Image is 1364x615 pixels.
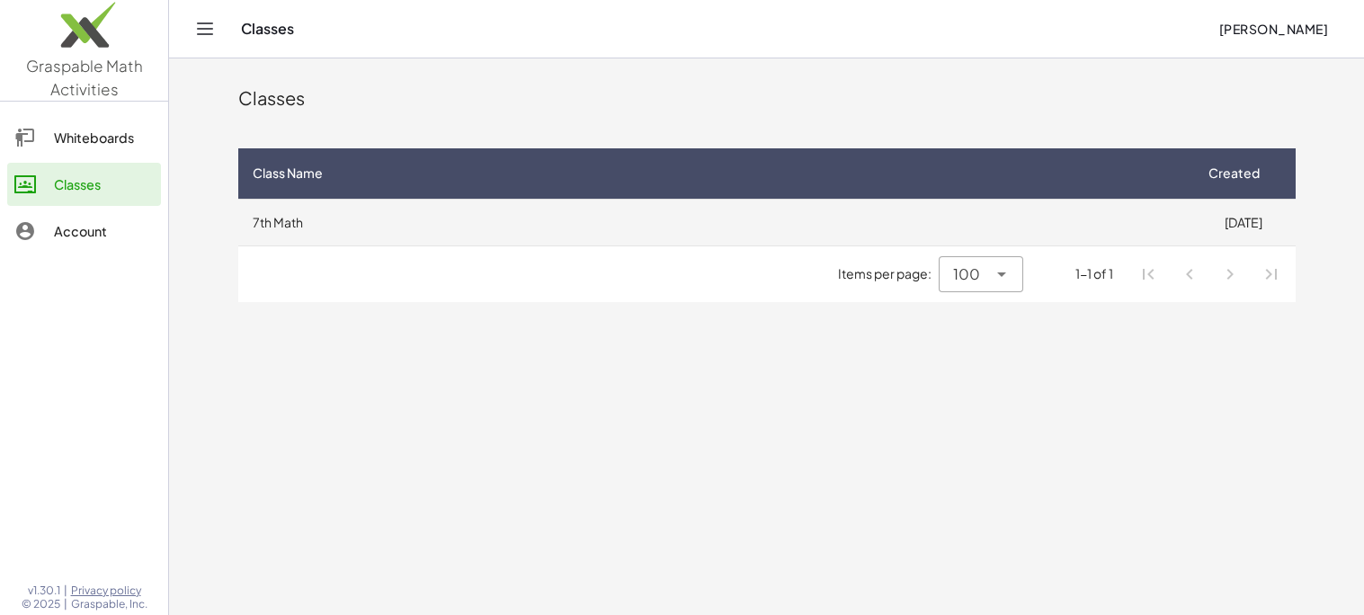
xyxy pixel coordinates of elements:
[7,163,161,206] a: Classes
[71,584,147,598] a: Privacy policy
[54,127,154,148] div: Whiteboards
[54,174,154,195] div: Classes
[54,220,154,242] div: Account
[1075,264,1113,283] div: 1-1 of 1
[26,56,143,99] span: Graspable Math Activities
[71,597,147,611] span: Graspable, Inc.
[1208,164,1260,183] span: Created
[22,597,60,611] span: © 2025
[253,164,323,183] span: Class Name
[1128,254,1291,295] nav: Pagination Navigation
[64,597,67,611] span: |
[64,584,67,598] span: |
[1192,199,1296,245] td: [DATE]
[7,209,161,253] a: Account
[838,264,939,283] span: Items per page:
[238,199,1192,245] td: 7th Math
[28,584,60,598] span: v1.30.1
[1218,21,1328,37] span: [PERSON_NAME]
[191,14,219,43] button: Toggle navigation
[953,263,980,285] span: 100
[7,116,161,159] a: Whiteboards
[1204,13,1342,45] button: [PERSON_NAME]
[238,85,1296,111] div: Classes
